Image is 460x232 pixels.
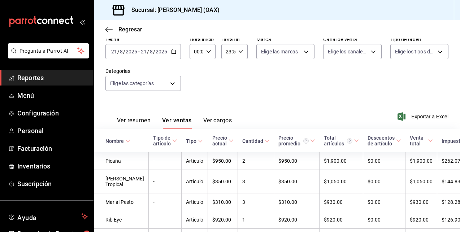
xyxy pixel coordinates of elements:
span: / [147,49,149,54]
span: Elige los tipos de orden [395,48,435,55]
span: Regresar [118,26,142,33]
span: Reportes [17,73,88,83]
span: Elige las categorías [110,80,154,87]
span: Ayuda [17,212,78,221]
span: Precio actual [212,135,234,146]
td: 2 [238,152,274,170]
span: / [123,49,125,54]
span: Configuración [17,108,88,118]
span: Tipo [186,138,203,144]
div: Tipo [186,138,196,144]
span: Tipo de artículo [153,135,177,146]
td: 1 [238,211,274,229]
div: navigation tabs [117,117,232,129]
label: Fecha [105,37,181,42]
td: [PERSON_NAME] Tropical [94,170,149,193]
td: $0.00 [363,152,405,170]
td: $0.00 [363,193,405,211]
span: Nombre [105,138,130,144]
input: -- [111,49,117,54]
td: $310.00 [274,193,320,211]
td: $1,050.00 [320,170,363,193]
h3: Sucursal: [PERSON_NAME] (OAX) [126,6,220,14]
svg: El total artículos considera cambios de precios en los artículos así como costos adicionales por ... [347,138,352,144]
td: $0.00 [363,170,405,193]
td: $1,050.00 [405,170,437,193]
td: 3 [238,193,274,211]
td: $920.00 [320,211,363,229]
button: Ver ventas [162,117,192,129]
span: / [153,49,155,54]
button: Exportar a Excel [399,112,448,121]
td: 3 [238,170,274,193]
span: Elige los canales de venta [328,48,368,55]
td: $950.00 [208,152,238,170]
td: - [149,152,182,170]
span: Suscripción [17,179,88,189]
span: / [117,49,120,54]
td: $930.00 [405,193,437,211]
div: Descuentos de artículo [368,135,395,146]
div: Nombre [105,138,124,144]
span: Descuentos de artículo [368,135,401,146]
span: Pregunta a Parrot AI [19,47,78,55]
label: Categorías [105,69,181,74]
td: $920.00 [405,211,437,229]
span: Total artículos [324,135,359,146]
button: Ver resumen [117,117,151,129]
td: $950.00 [274,152,320,170]
td: $920.00 [208,211,238,229]
td: $930.00 [320,193,363,211]
label: Hora fin [221,37,248,42]
span: Elige las marcas [261,48,298,55]
div: Tipo de artículo [153,135,171,146]
div: Cantidad [242,138,263,144]
button: open_drawer_menu [79,19,85,25]
div: Venta total [410,135,426,146]
span: Inventarios [17,161,88,171]
label: Marca [256,37,314,42]
div: Precio promedio [278,135,309,146]
button: Regresar [105,26,142,33]
td: $0.00 [363,211,405,229]
td: Artículo [182,193,208,211]
td: $920.00 [274,211,320,229]
td: Artículo [182,152,208,170]
label: Hora inicio [190,37,216,42]
svg: Precio promedio = Total artículos / cantidad [303,138,309,144]
div: Precio actual [212,135,227,146]
span: Precio promedio [278,135,315,146]
td: - [149,211,182,229]
td: Picaña [94,152,149,170]
span: Cantidad [242,138,270,144]
span: - [138,49,140,54]
button: Pregunta a Parrot AI [8,43,89,58]
span: Venta total [410,135,433,146]
span: Menú [17,91,88,100]
td: Artículo [182,211,208,229]
button: Ver cargos [203,117,232,129]
input: -- [140,49,147,54]
input: ---- [155,49,168,54]
td: Artículo [182,170,208,193]
td: Rib Eye [94,211,149,229]
a: Pregunta a Parrot AI [5,52,89,60]
td: $350.00 [274,170,320,193]
td: Mar al Pesto [94,193,149,211]
span: Facturación [17,144,88,153]
input: ---- [125,49,138,54]
td: $1,900.00 [320,152,363,170]
div: Total artículos [324,135,352,146]
td: $350.00 [208,170,238,193]
td: - [149,193,182,211]
input: -- [149,49,153,54]
td: $1,900.00 [405,152,437,170]
td: $310.00 [208,193,238,211]
td: - [149,170,182,193]
label: Tipo de orden [390,37,448,42]
label: Canal de venta [323,37,381,42]
span: Personal [17,126,88,136]
input: -- [120,49,123,54]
